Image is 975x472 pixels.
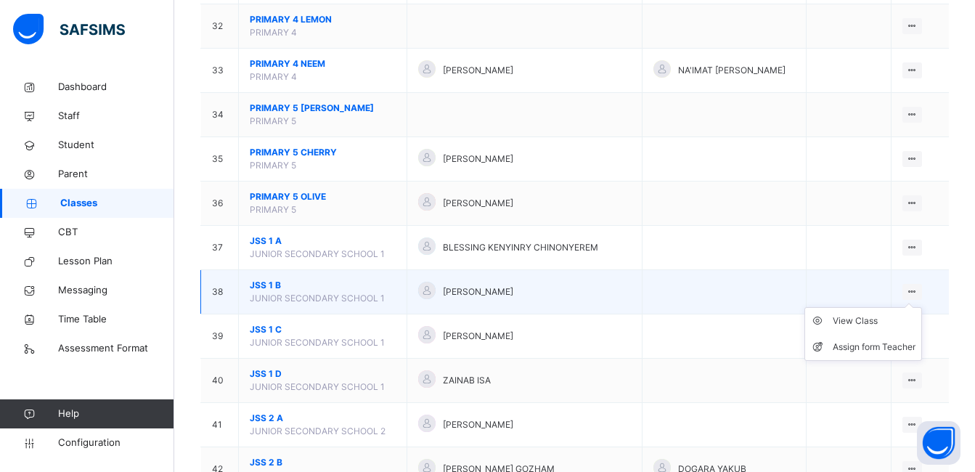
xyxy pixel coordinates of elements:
div: View Class [833,314,915,328]
span: Lesson Plan [58,254,174,269]
td: 32 [201,4,239,49]
span: JSS 2 B [250,456,396,469]
span: Assessment Format [58,341,174,356]
span: Dashboard [58,80,174,94]
td: 41 [201,403,239,447]
td: 36 [201,182,239,226]
span: JUNIOR SECONDARY SCHOOL 2 [250,426,385,436]
img: safsims [13,14,125,44]
span: JUNIOR SECONDARY SCHOOL 1 [250,381,385,392]
span: Staff [58,109,174,123]
span: PRIMARY 4 NEEM [250,57,396,70]
span: PRIMARY 5 CHERRY [250,146,396,159]
span: Time Table [58,312,174,327]
span: PRIMARY 4 LEMON [250,13,396,26]
button: Open asap [917,421,960,465]
span: [PERSON_NAME] [443,64,513,77]
span: PRIMARY 5 OLIVE [250,190,396,203]
span: PRIMARY 5 [250,115,296,126]
span: ZAINAB ISA [443,374,491,387]
span: Parent [58,167,174,182]
span: Student [58,138,174,152]
span: [PERSON_NAME] [443,418,513,431]
td: 33 [201,49,239,93]
span: Classes [60,196,174,211]
span: PRIMARY 4 [250,71,297,82]
span: JSS 1 C [250,323,396,336]
span: CBT [58,225,174,240]
div: Assign form Teacher [833,340,915,354]
span: [PERSON_NAME] [443,330,513,343]
span: [PERSON_NAME] [443,285,513,298]
span: PRIMARY 5 [250,204,296,215]
span: JSS 2 A [250,412,396,425]
td: 35 [201,137,239,182]
td: 37 [201,226,239,270]
span: JSS 1 A [250,235,396,248]
td: 38 [201,270,239,314]
span: NA'IMAT [PERSON_NAME] [678,64,786,77]
span: JUNIOR SECONDARY SCHOOL 1 [250,248,385,259]
span: JUNIOR SECONDARY SCHOOL 1 [250,337,385,348]
span: PRIMARY 4 [250,27,297,38]
span: PRIMARY 5 [250,160,296,171]
span: [PERSON_NAME] [443,197,513,210]
span: JSS 1 D [250,367,396,381]
td: 39 [201,314,239,359]
span: Messaging [58,283,174,298]
span: Configuration [58,436,174,450]
td: 34 [201,93,239,137]
td: 40 [201,359,239,403]
span: JUNIOR SECONDARY SCHOOL 1 [250,293,385,304]
span: BLESSING KENYINRY CHINONYEREM [443,241,598,254]
span: JSS 1 B [250,279,396,292]
span: PRIMARY 5 [PERSON_NAME] [250,102,396,115]
span: Help [58,407,174,421]
span: [PERSON_NAME] [443,152,513,166]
